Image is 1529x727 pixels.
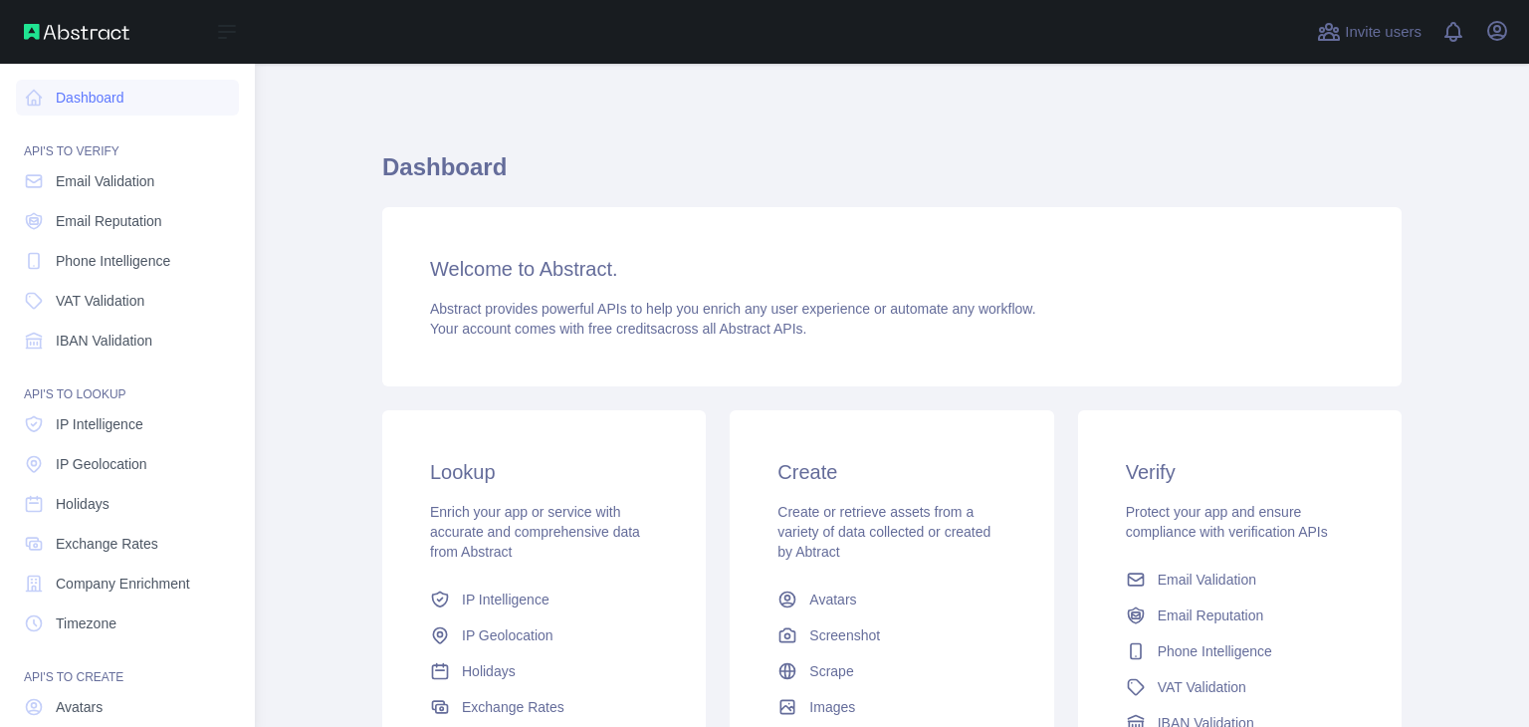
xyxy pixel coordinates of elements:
span: Images [809,697,855,717]
span: Holidays [462,661,516,681]
div: API'S TO CREATE [16,645,239,685]
span: Exchange Rates [56,534,158,554]
h3: Create [777,458,1005,486]
span: Exchange Rates [462,697,564,717]
a: Scrape [769,653,1013,689]
span: Abstract provides powerful APIs to help you enrich any user experience or automate any workflow. [430,301,1036,317]
a: Phone Intelligence [1118,633,1362,669]
span: Email Validation [1158,570,1256,590]
span: IP Intelligence [56,414,143,434]
a: IBAN Validation [16,323,239,359]
span: Create or retrieve assets from a variety of data collected or created by Abtract [777,504,990,560]
a: Avatars [16,689,239,725]
a: Email Reputation [1118,598,1362,633]
a: IP Geolocation [16,446,239,482]
a: IP Geolocation [422,617,666,653]
a: Phone Intelligence [16,243,239,279]
a: Email Validation [1118,562,1362,598]
span: Company Enrichment [56,574,190,594]
h1: Dashboard [382,151,1402,199]
a: IP Intelligence [422,582,666,617]
a: IP Intelligence [16,406,239,442]
span: Holidays [56,494,109,514]
a: Avatars [769,582,1013,617]
span: Phone Intelligence [1158,641,1272,661]
span: Enrich your app or service with accurate and comprehensive data from Abstract [430,504,640,560]
span: Timezone [56,613,116,633]
h3: Lookup [430,458,658,486]
a: Screenshot [769,617,1013,653]
span: Phone Intelligence [56,251,170,271]
a: Timezone [16,606,239,641]
span: Email Reputation [1158,606,1264,625]
h3: Welcome to Abstract. [430,255,1354,283]
a: Exchange Rates [16,526,239,562]
span: Email Validation [56,171,154,191]
a: Email Validation [16,163,239,199]
span: Scrape [809,661,853,681]
div: API'S TO VERIFY [16,120,239,159]
span: Avatars [809,590,856,609]
div: API'S TO LOOKUP [16,363,239,402]
a: Company Enrichment [16,566,239,602]
span: VAT Validation [1158,677,1246,697]
a: Images [769,689,1013,725]
span: VAT Validation [56,291,144,311]
span: Invite users [1345,21,1421,44]
span: free credits [588,321,657,337]
span: Avatars [56,697,103,717]
span: IP Intelligence [462,590,549,609]
h3: Verify [1126,458,1354,486]
a: VAT Validation [1118,669,1362,705]
span: IP Geolocation [56,454,147,474]
a: Dashboard [16,80,239,116]
a: VAT Validation [16,283,239,319]
span: Screenshot [809,625,880,645]
button: Invite users [1313,16,1425,48]
a: Email Reputation [16,203,239,239]
span: Protect your app and ensure compliance with verification APIs [1126,504,1328,540]
a: Holidays [422,653,666,689]
a: Exchange Rates [422,689,666,725]
span: Your account comes with across all Abstract APIs. [430,321,806,337]
a: Holidays [16,486,239,522]
span: IBAN Validation [56,331,152,351]
span: IP Geolocation [462,625,553,645]
img: Abstract API [24,24,129,40]
span: Email Reputation [56,211,162,231]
